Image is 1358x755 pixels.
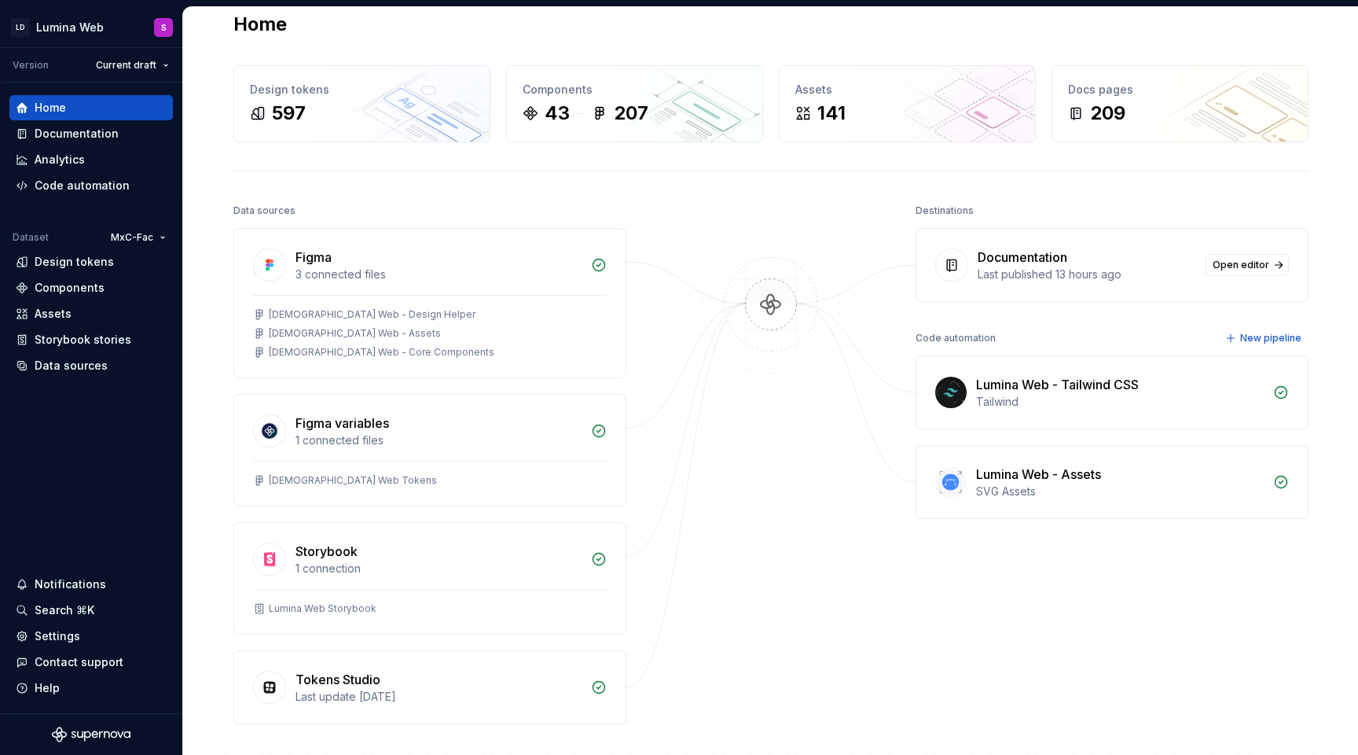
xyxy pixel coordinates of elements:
div: Tailwind [976,394,1264,410]
button: Help [9,676,173,701]
a: Design tokens597 [233,65,490,142]
a: Settings [9,624,173,649]
div: Documentation [35,126,119,142]
span: MxC-Fac [111,231,153,244]
a: Tokens StudioLast update [DATE] [233,650,626,724]
a: Assets141 [779,65,1036,142]
div: Design tokens [35,254,114,270]
a: Docs pages209 [1052,65,1308,142]
div: Analytics [35,152,85,168]
a: Home [9,95,173,120]
div: Lumina Web - Tailwind CSS [976,375,1139,394]
div: 597 [272,101,306,126]
div: SVG Assets [976,484,1264,499]
div: Settings [35,628,80,644]
div: [DEMOGRAPHIC_DATA] Web - Core Components [269,346,494,359]
div: Notifications [35,576,106,592]
div: Figma variables [295,414,389,433]
div: 1 connection [295,561,582,576]
a: Storybook stories [9,327,173,352]
a: Data sources [9,353,173,378]
div: Help [35,680,60,696]
div: 209 [1090,101,1125,126]
div: Components [35,280,105,296]
div: Lumina Web Storybook [269,602,376,615]
div: Data sources [35,358,108,374]
div: Version [13,59,49,72]
div: Last update [DATE] [295,689,582,705]
h2: Home [233,12,287,37]
button: Notifications [9,572,173,597]
div: Assets [35,306,72,322]
a: Design tokens [9,249,173,274]
div: 43 [545,101,570,126]
div: Lumina Web [36,20,104,35]
a: Storybook1 connectionLumina Web Storybook [233,522,626,635]
a: Assets [9,301,173,326]
div: [DEMOGRAPHIC_DATA] Web - Design Helper [269,308,475,321]
span: Open editor [1213,259,1269,271]
a: Components43207 [506,65,763,142]
button: LDLumina WebS [3,10,179,44]
svg: Supernova Logo [52,727,130,742]
div: 207 [614,101,648,126]
div: Design tokens [250,82,474,98]
div: [DEMOGRAPHIC_DATA] Web - Assets [269,327,441,340]
span: Current draft [96,59,156,72]
div: Docs pages [1068,82,1292,98]
button: Contact support [9,650,173,675]
div: 141 [817,101,846,126]
div: Assets [795,82,1019,98]
a: Components [9,275,173,300]
div: Home [35,100,66,116]
div: Destinations [916,200,974,222]
div: Data sources [233,200,295,222]
a: Figma3 connected files[DEMOGRAPHIC_DATA] Web - Design Helper[DEMOGRAPHIC_DATA] Web - Assets[DEMOG... [233,228,626,378]
div: S [161,21,167,34]
div: Lumina Web - Assets [976,465,1101,484]
div: Storybook stories [35,332,131,348]
button: MxC-Fac [104,226,173,249]
div: LD [11,18,30,37]
button: Current draft [89,54,176,76]
div: 1 connected files [295,433,582,448]
div: Tokens Studio [295,670,380,689]
button: New pipeline [1220,327,1308,349]
div: Components [523,82,747,98]
a: Analytics [9,147,173,172]
button: Search ⌘K [9,598,173,623]
span: New pipeline [1240,332,1301,344]
div: Dataset [13,231,49,244]
a: Documentation [9,121,173,146]
a: Code automation [9,173,173,198]
div: Code automation [916,327,996,349]
div: [DEMOGRAPHIC_DATA] Web Tokens [269,474,437,487]
div: Documentation [978,248,1067,267]
div: Search ⌘K [35,602,94,618]
div: Storybook [295,542,358,561]
a: Figma variables1 connected files[DEMOGRAPHIC_DATA] Web Tokens [233,394,626,506]
div: Contact support [35,654,123,670]
div: Last published 13 hours ago [978,267,1196,282]
div: Figma [295,248,332,267]
div: Code automation [35,178,130,193]
a: Open editor [1206,254,1289,276]
div: 3 connected files [295,267,582,282]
